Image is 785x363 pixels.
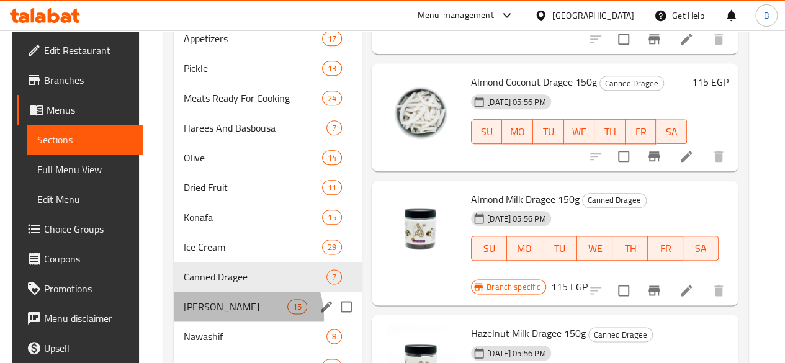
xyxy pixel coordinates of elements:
button: Branch-specific-item [639,24,669,54]
span: FR [653,240,678,258]
div: items [326,120,342,135]
div: items [322,91,342,105]
span: 24 [323,92,341,104]
button: WE [564,119,595,144]
span: MO [507,123,528,141]
img: Almond Coconut Dragee 150g [382,73,461,153]
button: SA [656,119,687,144]
div: [GEOGRAPHIC_DATA] [552,9,634,22]
div: Harees And Basbousa7 [174,113,362,143]
a: Edit menu item [679,149,694,164]
span: 11 [323,182,341,194]
button: delete [704,24,733,54]
button: delete [704,141,733,171]
span: Almond Coconut Dragee 150g [471,73,597,91]
a: Edit Restaurant [17,35,143,65]
button: TH [594,119,626,144]
span: Pickle [184,61,322,76]
div: items [322,210,342,225]
a: Edit Menu [27,184,143,214]
button: SU [471,236,507,261]
span: SA [661,123,682,141]
span: 13 [323,63,341,74]
div: Pickle13 [174,53,362,83]
span: Canned Dragee [600,76,663,91]
span: TU [547,240,573,258]
div: [PERSON_NAME]15edit [174,292,362,321]
span: Sections [37,132,133,147]
button: Branch-specific-item [639,276,669,305]
a: Edit menu item [679,32,694,47]
div: items [322,150,342,165]
span: [PERSON_NAME] [184,299,287,314]
span: Select to update [611,277,637,303]
span: Meats Ready For Cooking [184,91,322,105]
span: B [763,9,769,22]
a: Edit menu item [679,283,694,298]
span: FR [630,123,652,141]
button: MO [507,236,542,261]
span: 17 [323,33,341,45]
span: [DATE] 05:56 PM [482,213,551,225]
span: 8 [327,331,341,343]
button: SA [683,236,719,261]
button: MO [502,119,533,144]
a: Menu disclaimer [17,303,143,333]
div: Nawashif8 [174,321,362,351]
div: Meats Ready For Cooking24 [174,83,362,113]
button: TU [533,119,564,144]
span: Menu disclaimer [44,311,133,326]
span: MO [512,240,537,258]
span: Canned Dragee [589,328,652,342]
span: Dried Fruit [184,180,322,195]
span: TH [617,240,643,258]
span: Hazelnut Milk Dragee 150g [471,324,586,343]
button: delete [704,276,733,305]
span: WE [582,240,608,258]
div: Canned Dragee7 [174,262,362,292]
span: Appetizers [184,31,322,46]
div: Ice Cream29 [174,232,362,262]
span: Harees And Basbousa [184,120,326,135]
span: SU [477,123,497,141]
span: Ice Cream [184,240,322,254]
span: Edit Restaurant [44,43,133,58]
div: Konafa15 [174,202,362,232]
span: 7 [327,122,341,134]
span: [DATE] 05:56 PM [482,96,551,108]
a: Choice Groups [17,214,143,244]
div: Nawashif [184,329,326,344]
span: Canned Dragee [184,269,326,284]
span: Branches [44,73,133,87]
span: Promotions [44,281,133,296]
div: items [322,31,342,46]
img: Almond Milk Dragee 150g [382,190,461,270]
span: SU [477,240,502,258]
span: Upsell [44,341,133,356]
div: items [326,329,342,344]
div: Malban - Noga [184,299,287,314]
a: Coupons [17,244,143,274]
span: Select to update [611,26,637,52]
span: Edit Menu [37,192,133,207]
h6: 115 EGP [551,278,588,295]
span: [DATE] 05:56 PM [482,347,551,359]
div: items [322,240,342,254]
span: 14 [323,152,341,164]
div: Konafa [184,210,322,225]
span: TU [538,123,559,141]
span: Olive [184,150,322,165]
span: 29 [323,241,341,253]
button: SU [471,119,502,144]
div: Appetizers17 [174,24,362,53]
button: TU [542,236,578,261]
span: 7 [327,271,341,283]
button: edit [317,297,336,316]
span: Choice Groups [44,222,133,236]
button: WE [577,236,612,261]
a: Sections [27,125,143,155]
